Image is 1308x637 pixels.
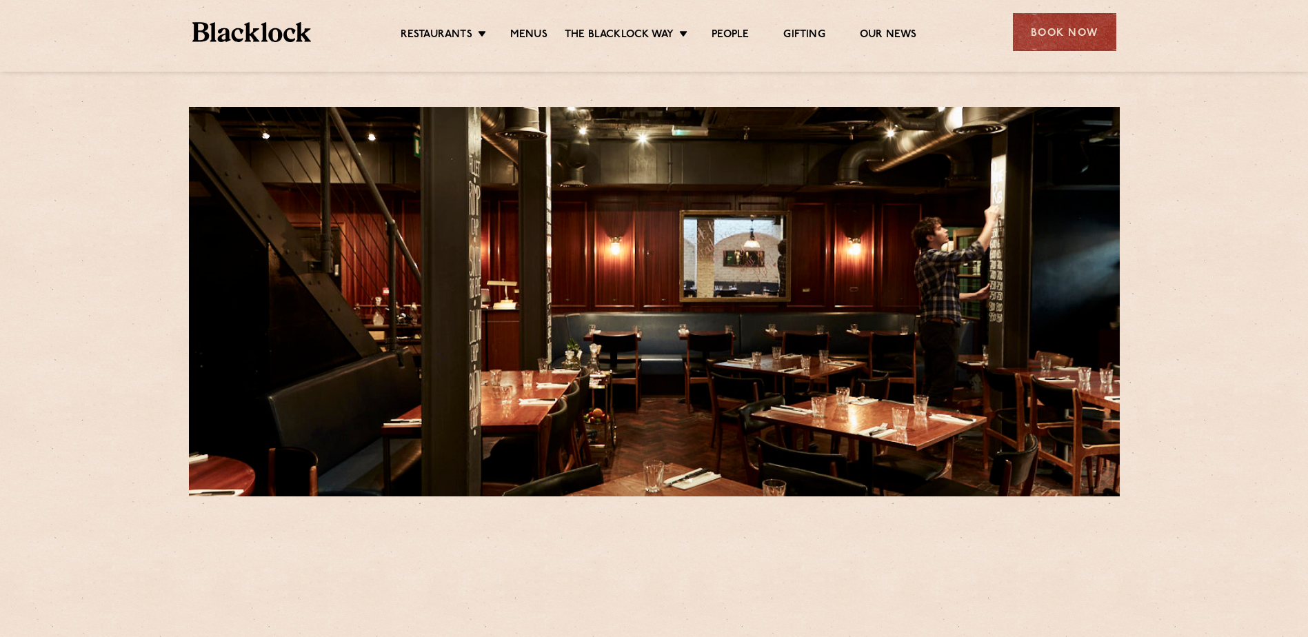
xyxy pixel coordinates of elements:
[712,28,749,43] a: People
[565,28,674,43] a: The Blacklock Way
[192,22,312,42] img: BL_Textured_Logo-footer-cropped.svg
[401,28,472,43] a: Restaurants
[510,28,547,43] a: Menus
[1013,13,1116,51] div: Book Now
[783,28,825,43] a: Gifting
[860,28,917,43] a: Our News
